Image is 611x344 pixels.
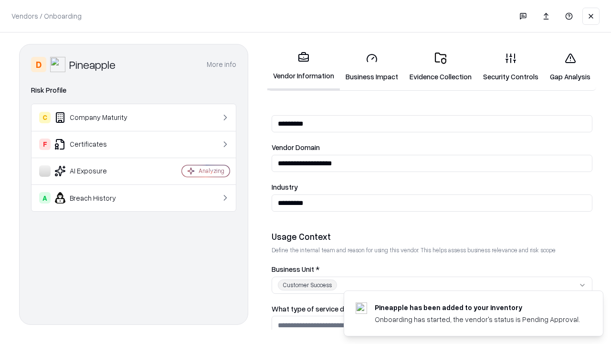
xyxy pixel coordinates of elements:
[272,305,592,312] label: What type of service does the vendor provide? *
[199,167,224,175] div: Analyzing
[477,45,544,89] a: Security Controls
[31,57,46,72] div: D
[272,231,592,242] div: Usage Context
[278,279,337,290] div: Customer Success
[39,165,153,177] div: AI Exposure
[50,57,65,72] img: Pineapple
[544,45,596,89] a: Gap Analysis
[340,45,404,89] a: Business Impact
[375,302,580,312] div: Pineapple has been added to your inventory
[39,112,51,123] div: C
[375,314,580,324] div: Onboarding has started, the vendor's status is Pending Approval.
[31,85,236,96] div: Risk Profile
[272,144,592,151] label: Vendor Domain
[272,183,592,191] label: Industry
[207,56,236,73] button: More info
[11,11,82,21] p: Vendors / Onboarding
[404,45,477,89] a: Evidence Collection
[267,44,340,90] a: Vendor Information
[39,139,51,150] div: F
[39,112,153,123] div: Company Maturity
[39,139,153,150] div: Certificates
[39,192,153,204] div: Breach History
[272,266,592,273] label: Business Unit *
[272,277,592,294] button: Customer Success
[356,302,367,314] img: pineappleenergy.com
[69,57,116,72] div: Pineapple
[39,192,51,204] div: A
[272,246,592,254] p: Define the internal team and reason for using this vendor. This helps assess business relevance a...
